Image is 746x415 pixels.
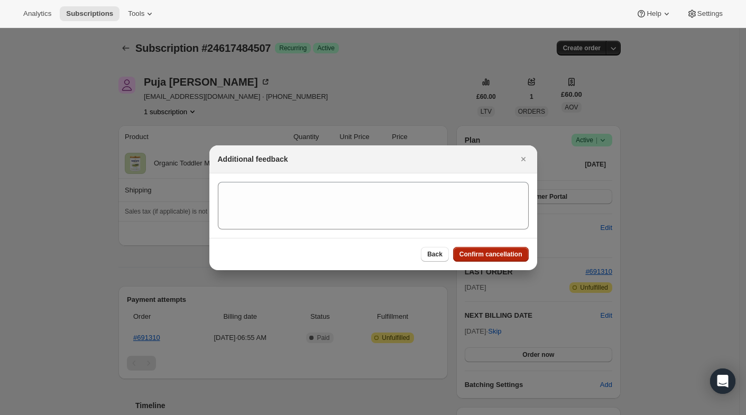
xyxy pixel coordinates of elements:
[122,6,161,21] button: Tools
[23,10,51,18] span: Analytics
[710,368,735,394] div: Open Intercom Messenger
[17,6,58,21] button: Analytics
[427,250,443,259] span: Back
[453,247,529,262] button: Confirm cancellation
[697,10,723,18] span: Settings
[647,10,661,18] span: Help
[128,10,144,18] span: Tools
[516,152,531,167] button: Close
[66,10,113,18] span: Subscriptions
[630,6,678,21] button: Help
[680,6,729,21] button: Settings
[421,247,449,262] button: Back
[459,250,522,259] span: Confirm cancellation
[218,154,288,164] h2: Additional feedback
[60,6,119,21] button: Subscriptions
